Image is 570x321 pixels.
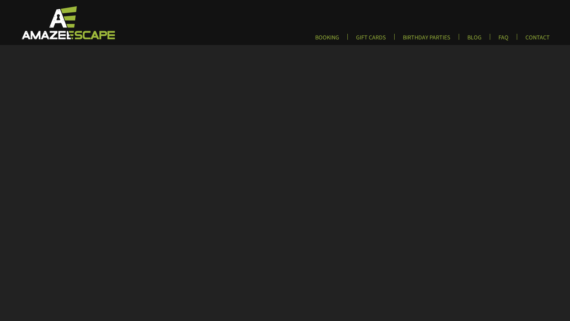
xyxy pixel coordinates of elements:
[492,34,515,46] a: FAQ
[309,34,345,46] a: BOOKING
[461,34,488,46] a: BLOG
[397,34,456,46] a: BIRTHDAY PARTIES
[12,5,123,40] img: Escape Room Game in Boston Area
[350,34,392,46] a: GIFT CARDS
[519,34,556,46] a: CONTACT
